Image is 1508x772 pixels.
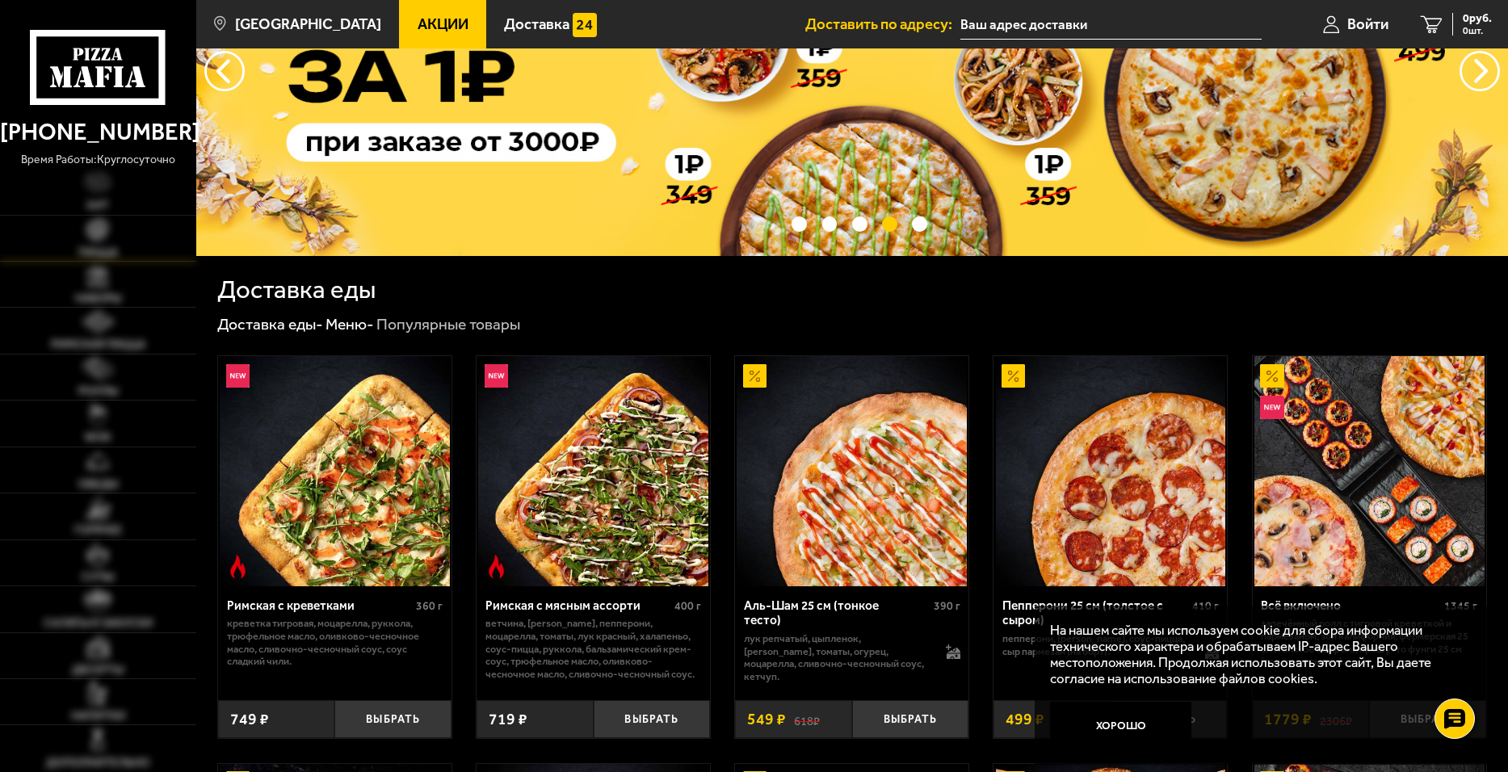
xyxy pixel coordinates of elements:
span: Римская пицца [51,339,145,350]
div: Пепперони 25 см (толстое с сыром) [1002,598,1188,628]
a: АкционныйПепперони 25 см (толстое с сыром) [993,356,1227,586]
img: Всё включено [1254,356,1485,586]
span: Доставить по адресу: [805,17,960,32]
a: Доставка еды- [217,315,323,334]
button: Выбрать [852,700,969,739]
span: 549 ₽ [747,711,786,727]
span: Обеды [78,479,118,490]
img: Акционный [1260,364,1283,388]
img: Острое блюдо [485,555,508,578]
span: 410 г [1192,599,1219,613]
div: Популярные товары [376,314,520,334]
p: ветчина, [PERSON_NAME], пепперони, моцарелла, томаты, лук красный, халапеньо, соус-пицца, руккола... [485,617,702,680]
s: 618 ₽ [794,711,820,727]
button: следующий [204,51,245,91]
button: Хорошо [1050,702,1191,749]
span: Пицца [78,247,118,258]
span: Напитки [71,711,125,722]
span: 749 ₽ [230,711,269,727]
button: точки переключения [852,216,867,232]
span: 360 г [416,599,443,613]
span: [GEOGRAPHIC_DATA] [235,17,381,32]
div: Всё включено [1261,598,1440,614]
button: Выбрать [334,700,452,739]
p: лук репчатый, цыпленок, [PERSON_NAME], томаты, огурец, моцарелла, сливочно-чесночный соус, кетчуп. [744,632,930,682]
p: креветка тигровая, моцарелла, руккола, трюфельное масло, оливково-чесночное масло, сливочно-чесно... [227,617,443,667]
span: Доставка [504,17,569,32]
span: 719 ₽ [489,711,527,727]
img: 15daf4d41897b9f0e9f617042186c801.svg [573,13,596,36]
img: Острое блюдо [226,555,250,578]
div: Аль-Шам 25 см (тонкое тесто) [744,598,930,628]
a: АкционныйАль-Шам 25 см (тонкое тесто) [735,356,968,586]
input: Ваш адрес доставки [960,10,1262,40]
button: Выбрать [594,700,711,739]
img: Римская с мясным ассорти [478,356,708,586]
span: 0 руб. [1463,13,1492,24]
span: 499 ₽ [1006,711,1044,727]
span: Дополнительно [46,757,149,769]
img: Новинка [1260,396,1283,419]
img: Новинка [226,364,250,388]
button: предыдущий [1460,51,1500,91]
span: Наборы [75,293,121,304]
button: точки переключения [882,216,897,232]
a: АкционныйНовинкаВсё включено [1253,356,1486,586]
span: Десерты [72,665,124,676]
img: Пепперони 25 см (толстое с сыром) [996,356,1226,586]
span: Супы [82,572,114,583]
span: Войти [1347,17,1388,32]
p: На нашем сайте мы используем cookie для сбора информации технического характера и обрабатываем IP... [1050,622,1461,687]
span: Роллы [78,386,118,397]
span: 0 шт. [1463,26,1492,36]
img: Акционный [743,364,767,388]
button: точки переключения [792,216,807,232]
span: 400 г [674,599,701,613]
h1: Доставка еды [217,277,376,302]
button: точки переключения [912,216,927,232]
img: Акционный [1002,364,1025,388]
span: 390 г [934,599,960,613]
a: НовинкаОстрое блюдоРимская с креветками [218,356,452,586]
div: Римская с мясным ассорти [485,598,671,614]
img: Новинка [485,364,508,388]
span: WOK [85,432,111,443]
span: Салаты и закуски [44,618,153,629]
a: НовинкаОстрое блюдоРимская с мясным ассорти [477,356,710,586]
span: Хит [86,200,109,212]
button: точки переключения [822,216,838,232]
span: Акции [418,17,468,32]
a: Меню- [326,315,374,334]
span: 1345 г [1444,599,1477,613]
span: Горячее [74,525,122,536]
img: Аль-Шам 25 см (тонкое тесто) [737,356,967,586]
div: Римская с креветками [227,598,413,614]
p: пепперони, [PERSON_NAME], соус-пицца, сыр пармезан (на борт). [1002,632,1188,657]
img: Римская с креветками [220,356,450,586]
